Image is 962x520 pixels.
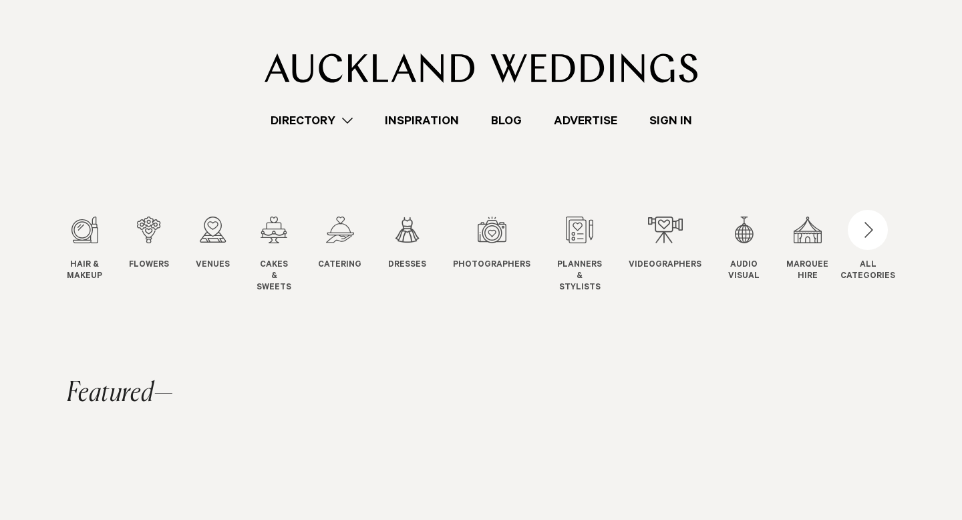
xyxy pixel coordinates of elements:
[129,217,169,271] a: Flowers
[196,217,230,271] a: Venues
[453,260,530,271] span: Photographers
[388,217,453,293] swiper-slide: 6 / 12
[388,260,426,271] span: Dresses
[786,217,828,283] a: Marquee Hire
[196,260,230,271] span: Venues
[257,217,318,293] swiper-slide: 4 / 12
[786,217,855,293] swiper-slide: 11 / 12
[840,217,895,279] button: ALLCATEGORIES
[453,217,557,293] swiper-slide: 7 / 12
[786,260,828,283] span: Marquee Hire
[318,217,388,293] swiper-slide: 5 / 12
[557,217,629,293] swiper-slide: 8 / 12
[453,217,530,271] a: Photographers
[369,112,475,130] a: Inspiration
[728,217,760,283] a: Audio Visual
[538,112,633,130] a: Advertise
[557,260,602,293] span: Planners & Stylists
[129,260,169,271] span: Flowers
[67,380,174,407] h2: Featured
[840,260,895,283] div: ALL CATEGORIES
[129,217,196,293] swiper-slide: 2 / 12
[728,260,760,283] span: Audio Visual
[196,217,257,293] swiper-slide: 3 / 12
[557,217,602,293] a: Planners & Stylists
[67,217,102,283] a: Hair & Makeup
[257,260,291,293] span: Cakes & Sweets
[629,217,728,293] swiper-slide: 9 / 12
[265,53,698,83] img: Auckland Weddings Logo
[629,260,701,271] span: Videographers
[318,217,361,271] a: Catering
[629,217,701,271] a: Videographers
[318,260,361,271] span: Catering
[388,217,426,271] a: Dresses
[475,112,538,130] a: Blog
[633,112,708,130] a: Sign In
[728,217,786,293] swiper-slide: 10 / 12
[67,260,102,283] span: Hair & Makeup
[257,217,291,293] a: Cakes & Sweets
[255,112,369,130] a: Directory
[67,217,129,293] swiper-slide: 1 / 12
